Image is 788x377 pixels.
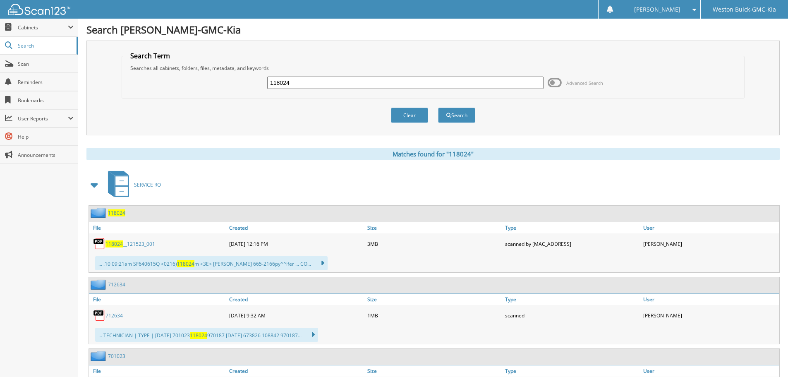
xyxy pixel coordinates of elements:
span: Help [18,133,74,140]
div: Matches found for "118024" [86,148,780,160]
div: scanned by [MAC_ADDRESS] [503,235,641,252]
a: Size [365,294,503,305]
div: 3MB [365,235,503,252]
a: Type [503,222,641,233]
div: [DATE] 9:32 AM [227,307,365,324]
img: scan123-logo-white.svg [8,4,70,15]
div: [DATE] 12:16 PM [227,235,365,252]
span: Weston Buick-GMC-Kia [713,7,776,12]
div: [PERSON_NAME] [641,235,779,252]
span: User Reports [18,115,68,122]
div: Searches all cabinets, folders, files, metadata, and keywords [126,65,740,72]
a: File [89,365,227,377]
span: Cabinets [18,24,68,31]
iframe: Chat Widget [747,337,788,377]
span: Bookmarks [18,97,74,104]
a: Created [227,365,365,377]
span: 118024 [177,260,194,267]
a: Type [503,294,641,305]
a: User [641,222,779,233]
legend: Search Term [126,51,174,60]
a: 118024__121523_001 [105,240,155,247]
img: folder2.png [91,351,108,361]
div: 1MB [365,307,503,324]
a: Created [227,222,365,233]
div: [PERSON_NAME] [641,307,779,324]
a: SERVICE RO [103,168,161,201]
div: ... .10 09:21am SF640615Q <0216) m <3E> [PERSON_NAME] 665-2166py^^ifer ... CO... [95,256,328,270]
a: 712634 [108,281,125,288]
img: PDF.png [93,309,105,322]
a: Size [365,222,503,233]
span: 118024 [105,240,123,247]
span: Advanced Search [566,80,603,86]
img: PDF.png [93,238,105,250]
span: Scan [18,60,74,67]
a: User [641,365,779,377]
a: User [641,294,779,305]
a: 118024 [108,209,125,216]
button: Search [438,108,475,123]
h1: Search [PERSON_NAME]-GMC-Kia [86,23,780,36]
a: Type [503,365,641,377]
a: 701023 [108,353,125,360]
a: File [89,222,227,233]
img: folder2.png [91,208,108,218]
span: [PERSON_NAME] [634,7,680,12]
span: Announcements [18,151,74,158]
a: File [89,294,227,305]
button: Clear [391,108,428,123]
img: folder2.png [91,279,108,290]
span: 118024 [190,332,207,339]
span: SERVICE RO [134,181,161,188]
div: ... TECHNICIAN | TYPE | [DATE] 701023 970187 [DATE] 673826 108842 970187... [95,328,318,342]
a: Created [227,294,365,305]
a: Size [365,365,503,377]
span: Search [18,42,72,49]
span: Reminders [18,79,74,86]
a: 712634 [105,312,123,319]
div: scanned [503,307,641,324]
